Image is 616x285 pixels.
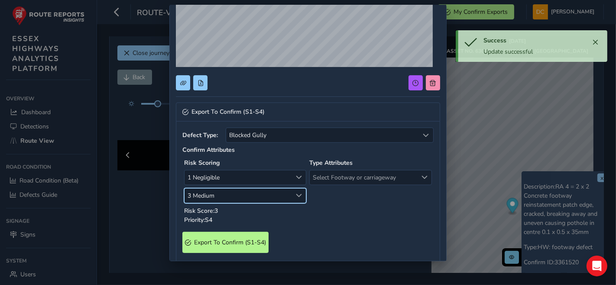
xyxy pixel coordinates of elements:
[182,131,223,139] strong: Defect Type:
[292,189,306,203] div: Likelihood
[226,128,419,142] span: Blocked Gully
[182,232,269,253] button: Export To Confirm (S1-S4)
[184,206,307,215] p: Risk Score: 3
[182,146,235,154] strong: Confirm Attributes
[309,159,353,167] strong: Type Attributes
[310,170,417,185] span: Select Footway or carriageway
[292,170,306,185] div: Consequence
[184,215,307,224] p: Priority: S4
[483,36,506,45] span: Success
[185,170,292,185] span: 1 Negligible
[176,102,440,122] a: Collapse
[589,36,601,48] button: Close
[185,189,292,203] span: 3 Medium
[184,159,220,167] strong: Risk Scoring
[417,170,431,185] div: Select Footway or carriageway
[419,128,433,142] div: Select a type
[176,122,440,266] div: Collapse
[587,256,607,276] div: Open Intercom Messenger
[483,48,589,56] div: Update successful
[191,109,265,115] span: Export To Confirm (S1-S4)
[194,238,266,247] span: Export To Confirm (S1-S4)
